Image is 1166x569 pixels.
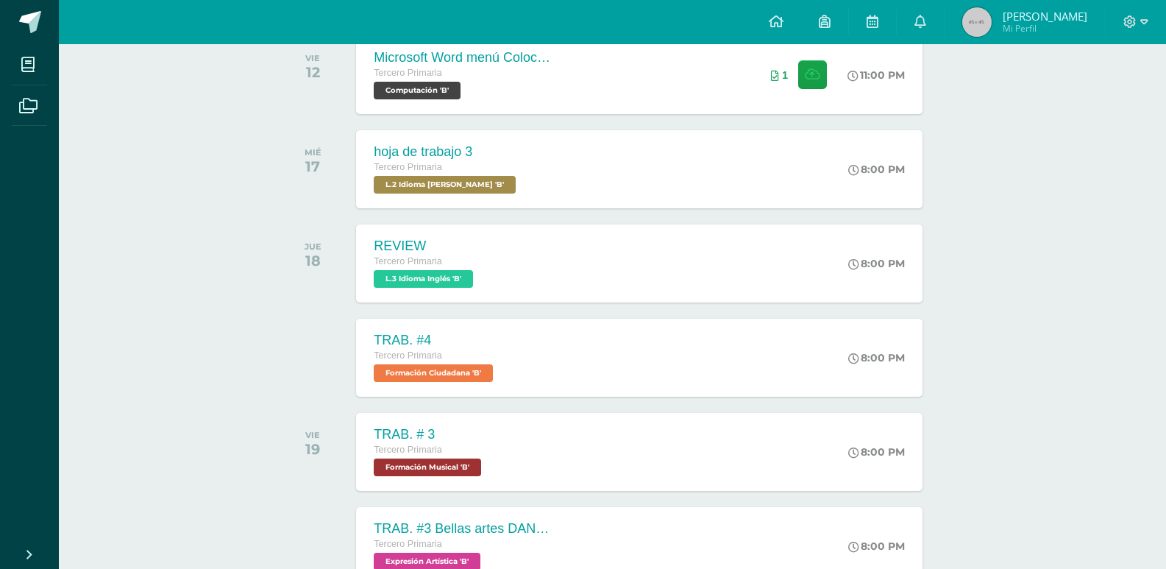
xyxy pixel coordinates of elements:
[374,333,497,348] div: TRAB. #4
[1003,9,1087,24] span: [PERSON_NAME]
[305,241,321,252] div: JUE
[374,68,441,78] span: Tercero Primaria
[374,521,550,537] div: TRAB. #3 Bellas artes DANZA
[305,252,321,269] div: 18
[374,50,550,66] div: Microsoft Word menú Colocación de márgenes
[374,539,441,549] span: Tercero Primaria
[374,427,485,442] div: TRAB. # 3
[305,63,320,81] div: 12
[374,270,473,288] span: L.3 Idioma Inglés 'B'
[305,440,320,458] div: 19
[782,69,788,81] span: 1
[848,445,905,459] div: 8:00 PM
[848,351,905,364] div: 8:00 PM
[962,7,992,37] img: 45x45
[374,162,441,172] span: Tercero Primaria
[771,69,788,81] div: Archivos entregados
[374,445,441,455] span: Tercero Primaria
[305,147,321,158] div: MIÉ
[374,82,461,99] span: Computación 'B'
[305,158,321,175] div: 17
[374,238,477,254] div: REVIEW
[374,364,493,382] span: Formación Ciudadana 'B'
[1003,22,1087,35] span: Mi Perfil
[848,163,905,176] div: 8:00 PM
[847,68,905,82] div: 11:00 PM
[305,430,320,440] div: VIE
[374,256,441,266] span: Tercero Primaria
[374,350,441,361] span: Tercero Primaria
[848,540,905,553] div: 8:00 PM
[374,176,516,194] span: L.2 Idioma Maya Kaqchikel 'B'
[305,53,320,63] div: VIE
[374,459,481,476] span: Formación Musical 'B'
[848,257,905,270] div: 8:00 PM
[374,144,519,160] div: hoja de trabajo 3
